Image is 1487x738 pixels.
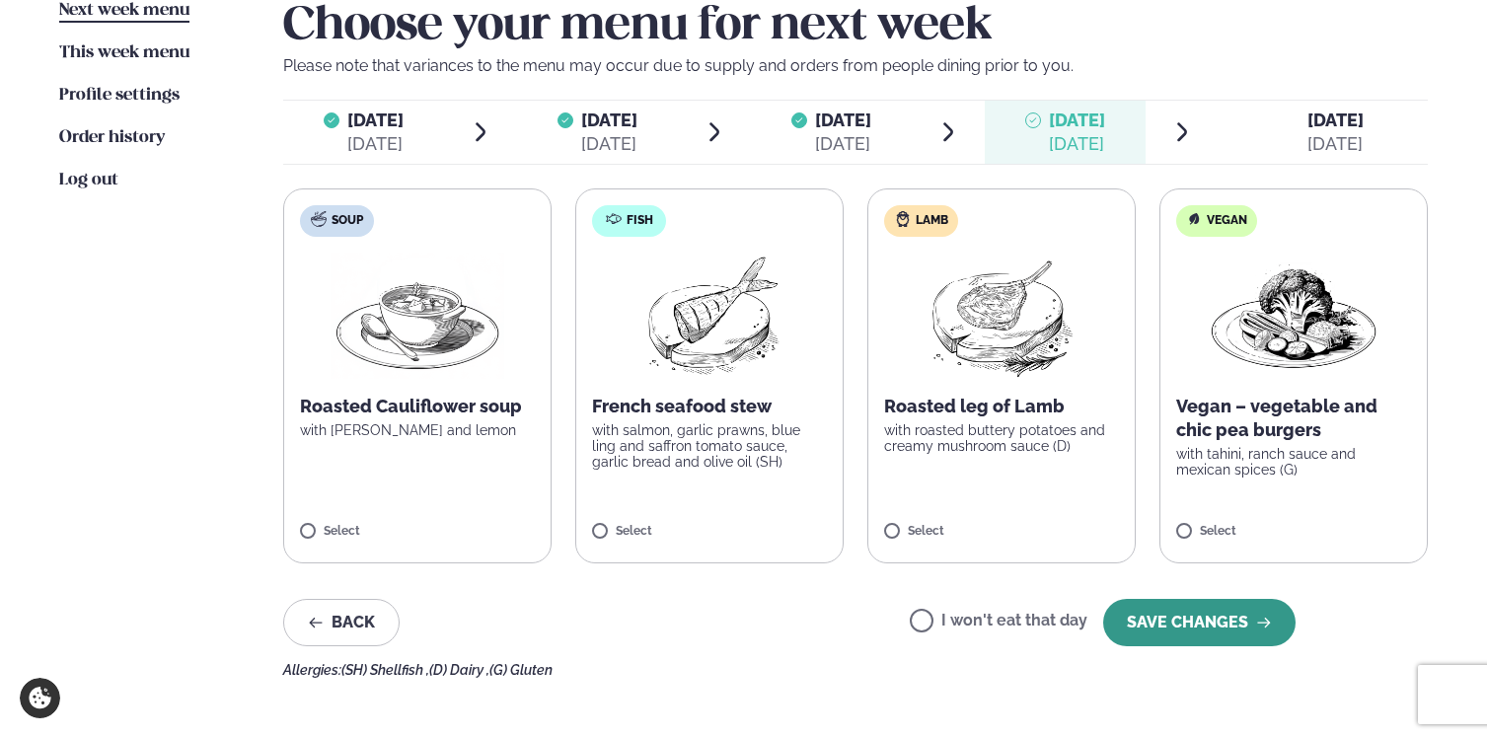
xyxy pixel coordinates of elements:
[283,599,400,646] button: Back
[1186,211,1202,227] img: Vegan.svg
[300,422,535,438] p: with [PERSON_NAME] and lemon
[283,662,1428,678] div: Allergies:
[59,169,118,192] a: Log out
[916,213,948,229] span: Lamb
[347,132,404,156] div: [DATE]
[59,126,165,150] a: Order history
[300,395,535,418] p: Roasted Cauliflower soup
[915,253,1089,379] img: Lamb-Meat.png
[1307,132,1364,156] div: [DATE]
[59,44,189,61] span: This week menu
[59,172,118,188] span: Log out
[815,110,871,130] span: [DATE]
[59,41,189,65] a: This week menu
[332,213,363,229] span: Soup
[59,129,165,146] span: Order history
[1207,253,1380,379] img: Vegan.png
[592,395,827,418] p: French seafood stew
[347,110,404,130] span: [DATE]
[623,253,797,379] img: Fish.png
[884,422,1119,454] p: with roasted buttery potatoes and creamy mushroom sauce (D)
[895,211,911,227] img: Lamb.svg
[283,54,1428,78] p: Please note that variances to the menu may occur due to supply and orders from people dining prio...
[1103,599,1296,646] button: SAVE CHANGES
[59,84,180,108] a: Profile settings
[606,211,622,227] img: fish.svg
[341,662,429,678] span: (SH) Shellfish ,
[429,662,489,678] span: (D) Dairy ,
[581,110,637,130] span: [DATE]
[311,211,327,227] img: soup.svg
[59,87,180,104] span: Profile settings
[331,253,504,379] img: Soup.png
[581,132,637,156] div: [DATE]
[1207,213,1247,229] span: Vegan
[59,2,189,19] span: Next week menu
[592,422,827,470] p: with salmon, garlic prawns, blue ling and saffron tomato sauce, garlic bread and olive oil (SH)
[20,678,60,718] a: Cookie settings
[815,132,871,156] div: [DATE]
[489,662,553,678] span: (G) Gluten
[1176,395,1411,442] p: Vegan – vegetable and chic pea burgers
[1307,110,1364,130] span: [DATE]
[627,213,653,229] span: Fish
[1049,110,1105,130] span: [DATE]
[1176,446,1411,478] p: with tahini, ranch sauce and mexican spices (G)
[884,395,1119,418] p: Roasted leg of Lamb
[1049,132,1105,156] div: [DATE]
